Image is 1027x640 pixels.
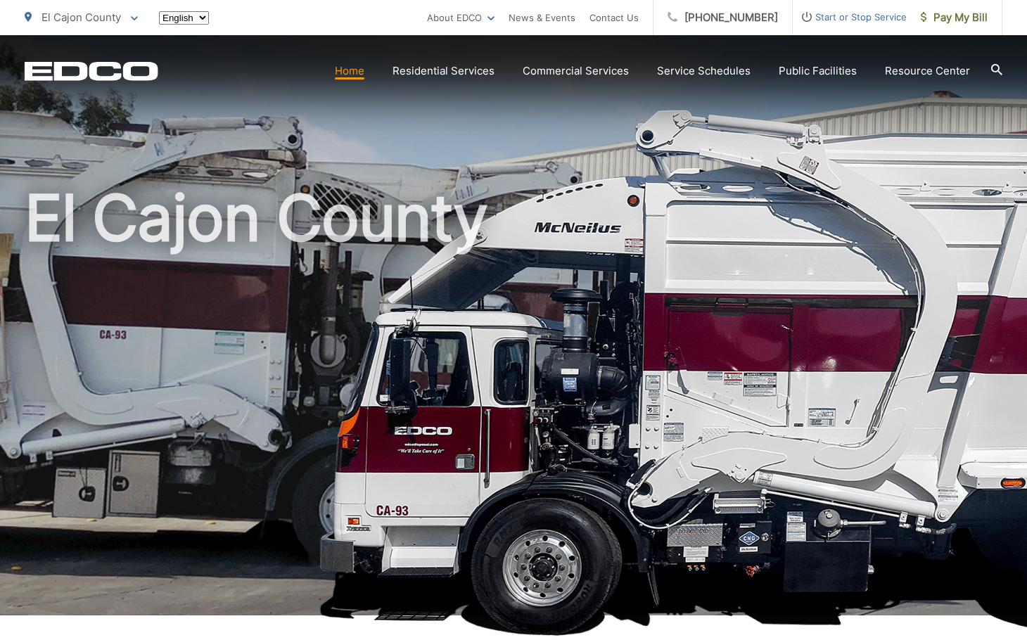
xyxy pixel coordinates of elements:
[779,63,857,79] a: Public Facilities
[427,9,495,26] a: About EDCO
[589,9,639,26] a: Contact Us
[657,63,751,79] a: Service Schedules
[159,11,209,25] select: Select a language
[25,61,158,81] a: EDCD logo. Return to the homepage.
[509,9,575,26] a: News & Events
[523,63,629,79] a: Commercial Services
[921,9,988,26] span: Pay My Bill
[393,63,495,79] a: Residential Services
[42,11,121,24] span: El Cajon County
[335,63,364,79] a: Home
[885,63,970,79] a: Resource Center
[25,183,1002,628] h1: El Cajon County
